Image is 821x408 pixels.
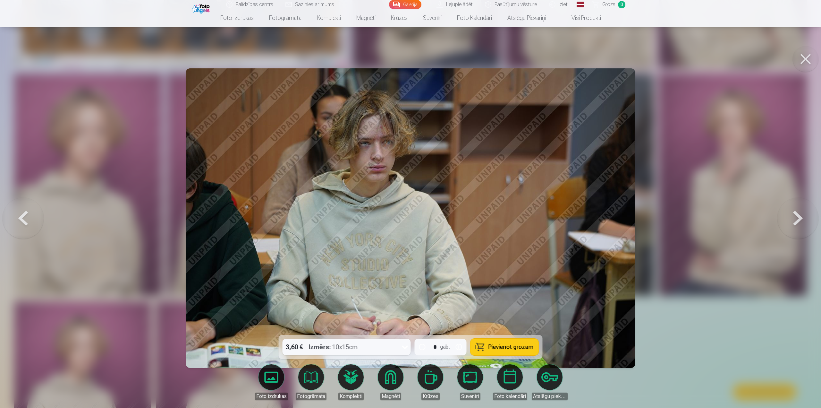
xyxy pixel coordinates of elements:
[470,339,539,355] button: Pievienot grozam
[440,343,450,351] div: gab.
[349,9,383,27] a: Magnēti
[500,9,554,27] a: Atslēgu piekariņi
[338,393,364,400] div: Komplekti
[421,393,440,400] div: Krūzes
[293,364,329,400] a: Fotogrāmata
[380,393,401,400] div: Magnēti
[261,9,309,27] a: Fotogrāmata
[309,9,349,27] a: Komplekti
[373,364,409,400] a: Magnēti
[296,393,326,400] div: Fotogrāmata
[309,339,358,355] div: 10x15cm
[460,393,480,400] div: Suvenīri
[255,393,288,400] div: Foto izdrukas
[532,364,568,400] a: Atslēgu piekariņi
[492,364,528,400] a: Foto kalendāri
[333,364,369,400] a: Komplekti
[449,9,500,27] a: Foto kalendāri
[493,393,527,400] div: Foto kalendāri
[192,3,211,13] img: /fa1
[488,344,534,350] span: Pievienot grozam
[532,393,568,400] div: Atslēgu piekariņi
[452,364,488,400] a: Suvenīri
[383,9,415,27] a: Krūzes
[412,364,448,400] a: Krūzes
[618,1,625,8] span: 0
[213,9,261,27] a: Foto izdrukas
[602,1,615,8] span: Grozs
[554,9,609,27] a: Visi produkti
[415,9,449,27] a: Suvenīri
[253,364,289,400] a: Foto izdrukas
[283,339,306,355] div: 3,60 €
[309,343,331,352] strong: Izmērs :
